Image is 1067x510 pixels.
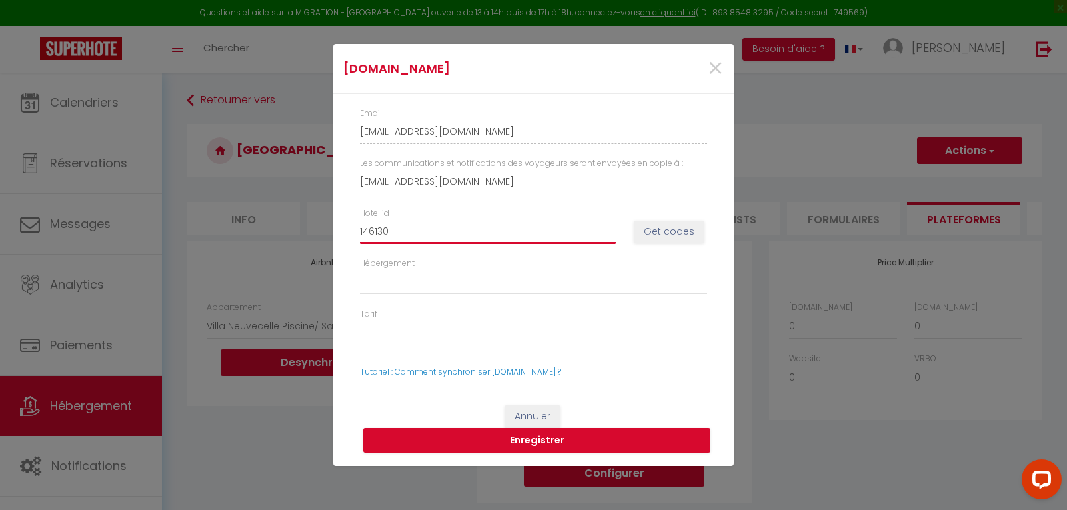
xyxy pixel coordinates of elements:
label: Les communications et notifications des voyageurs seront envoyées en copie à : [360,157,683,170]
button: Get codes [634,221,704,243]
span: × [707,49,724,89]
iframe: LiveChat chat widget [1011,454,1067,510]
button: Close [707,55,724,83]
button: Enregistrer [363,428,710,453]
label: Hotel id [360,207,389,220]
label: Tarif [360,308,377,321]
button: Annuler [505,405,560,428]
label: Email [360,107,382,120]
label: Hébergement [360,257,415,270]
h4: [DOMAIN_NAME] [343,59,591,78]
a: Tutoriel : Comment synchroniser [DOMAIN_NAME] ? [360,366,561,377]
